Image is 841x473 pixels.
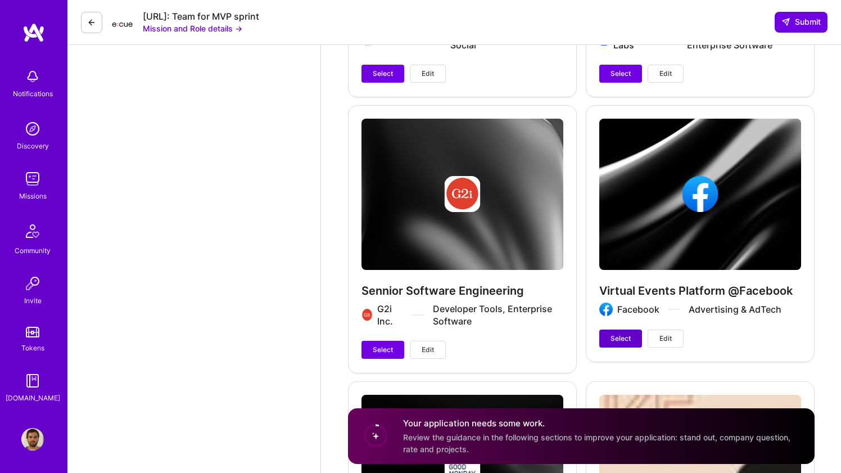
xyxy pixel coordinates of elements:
[361,65,404,83] button: Select
[648,65,684,83] button: Edit
[111,14,134,31] img: Company Logo
[775,12,828,32] button: Submit
[13,88,53,100] div: Notifications
[21,168,44,190] img: teamwork
[781,17,790,26] i: icon SendLight
[373,345,393,355] span: Select
[87,18,96,27] i: icon LeftArrowDark
[143,22,242,34] button: Mission and Role details →
[611,69,631,79] span: Select
[599,65,642,83] button: Select
[21,272,44,295] img: Invite
[781,16,821,28] span: Submit
[6,392,60,404] div: [DOMAIN_NAME]
[410,341,446,359] button: Edit
[143,11,259,22] div: [URL]: Team for MVP sprint
[403,433,790,454] span: Review the guidance in the following sections to improve your application: stand out, company que...
[21,65,44,88] img: bell
[21,428,44,451] img: User Avatar
[21,342,44,354] div: Tokens
[373,69,393,79] span: Select
[26,327,39,337] img: tokens
[403,417,801,429] h4: Your application needs some work.
[659,69,672,79] span: Edit
[17,140,49,152] div: Discovery
[422,69,434,79] span: Edit
[648,330,684,348] button: Edit
[22,22,45,43] img: logo
[24,295,42,307] div: Invite
[410,65,446,83] button: Edit
[422,345,434,355] span: Edit
[19,218,46,245] img: Community
[611,334,631,344] span: Select
[21,118,44,140] img: discovery
[19,190,47,202] div: Missions
[15,245,51,256] div: Community
[361,341,404,359] button: Select
[659,334,672,344] span: Edit
[21,370,44,392] img: guide book
[19,428,47,451] a: User Avatar
[599,330,642,348] button: Select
